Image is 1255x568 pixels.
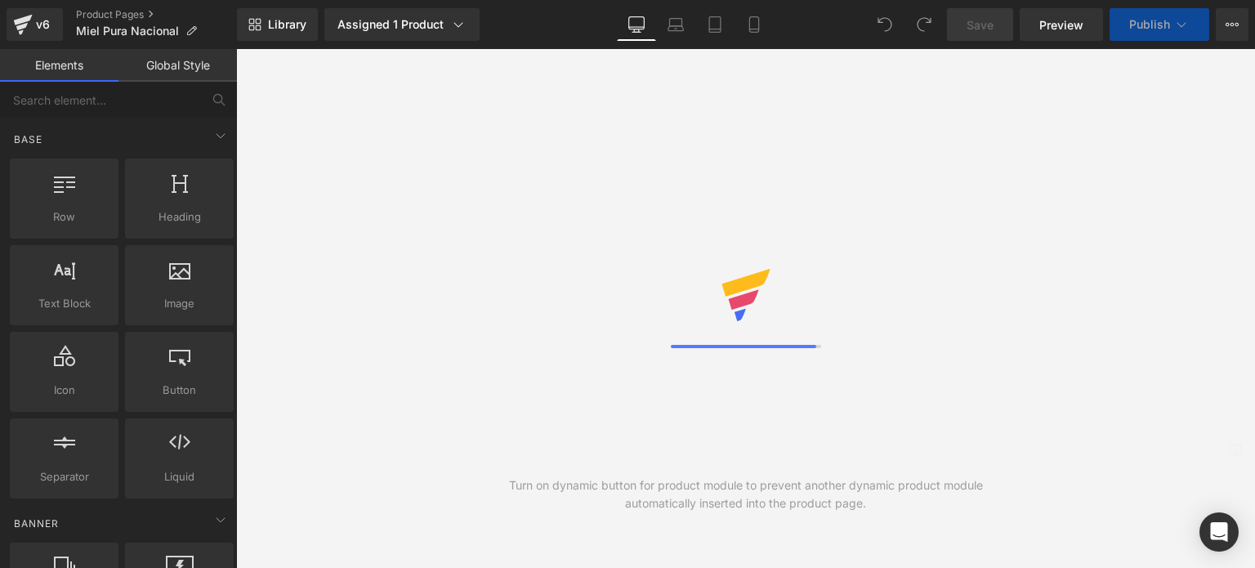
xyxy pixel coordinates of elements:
span: Publish [1129,18,1170,31]
span: Save [967,16,994,34]
span: Miel Pura Nacional [76,25,179,38]
div: Open Intercom Messenger [1199,512,1239,552]
span: Icon [15,382,114,399]
a: Laptop [656,8,695,41]
span: Banner [12,516,60,531]
a: Mobile [735,8,774,41]
a: v6 [7,8,63,41]
a: Desktop [617,8,656,41]
a: Preview [1020,8,1103,41]
button: More [1216,8,1248,41]
button: Publish [1110,8,1209,41]
div: v6 [33,14,53,35]
span: Text Block [15,295,114,312]
span: Row [15,208,114,226]
div: Turn on dynamic button for product module to prevent another dynamic product module automatically... [491,476,1001,512]
span: Liquid [130,468,229,485]
button: Redo [908,8,940,41]
a: New Library [237,8,318,41]
span: Base [12,132,44,147]
div: Assigned 1 Product [337,16,467,33]
span: Preview [1039,16,1083,34]
span: Library [268,17,306,32]
a: Product Pages [76,8,237,21]
span: Image [130,295,229,312]
span: Separator [15,468,114,485]
a: Global Style [118,49,237,82]
a: Tablet [695,8,735,41]
span: Button [130,382,229,399]
button: Undo [869,8,901,41]
span: Heading [130,208,229,226]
